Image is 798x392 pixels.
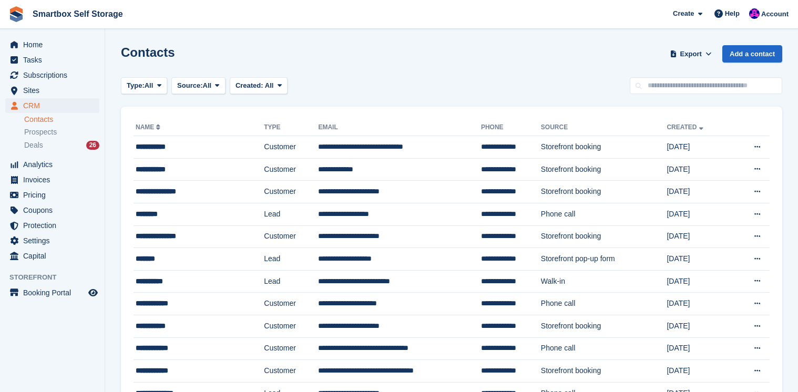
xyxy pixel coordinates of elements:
a: menu [5,249,99,263]
td: Storefront booking [541,158,667,181]
td: Walk-in [541,270,667,293]
td: Customer [264,315,318,337]
td: [DATE] [667,158,732,181]
td: [DATE] [667,225,732,248]
a: Created [667,123,705,131]
a: Prospects [24,127,99,138]
td: Customer [264,293,318,315]
button: Source: All [171,77,226,95]
a: Add a contact [722,45,782,63]
span: Export [680,49,702,59]
td: Lead [264,248,318,271]
td: [DATE] [667,181,732,203]
a: menu [5,188,99,202]
button: Type: All [121,77,167,95]
img: Sam Austin [749,8,760,19]
a: menu [5,233,99,248]
span: Deals [24,140,43,150]
td: Lead [264,270,318,293]
h1: Contacts [121,45,175,59]
td: [DATE] [667,248,732,271]
span: All [203,80,212,91]
span: Invoices [23,172,86,187]
img: stora-icon-8386f47178a22dfd0bd8f6a31ec36ba5ce8667c1dd55bd0f319d3a0aa187defe.svg [8,6,24,22]
span: Prospects [24,127,57,137]
a: Name [136,123,162,131]
span: Help [725,8,740,19]
span: Sites [23,83,86,98]
a: Smartbox Self Storage [28,5,127,23]
a: Contacts [24,115,99,125]
td: Customer [264,360,318,383]
td: [DATE] [667,203,732,225]
a: menu [5,203,99,218]
span: Account [761,9,789,19]
span: Capital [23,249,86,263]
td: Lead [264,203,318,225]
td: [DATE] [667,360,732,383]
td: Customer [264,158,318,181]
span: Storefront [9,272,105,283]
span: Created: [236,81,263,89]
a: menu [5,37,99,52]
td: Customer [264,181,318,203]
span: Create [673,8,694,19]
td: [DATE] [667,293,732,315]
span: Type: [127,80,145,91]
span: Pricing [23,188,86,202]
td: Customer [264,337,318,360]
td: [DATE] [667,136,732,159]
a: menu [5,98,99,113]
span: Booking Portal [23,285,86,300]
td: Storefront booking [541,315,667,337]
a: Preview store [87,286,99,299]
td: Phone call [541,203,667,225]
span: Source: [177,80,202,91]
div: 26 [86,141,99,150]
span: Subscriptions [23,68,86,82]
a: Deals 26 [24,140,99,151]
td: Storefront pop-up form [541,248,667,271]
th: Source [541,119,667,136]
th: Email [318,119,480,136]
a: menu [5,83,99,98]
td: Storefront booking [541,136,667,159]
span: All [145,80,154,91]
a: menu [5,172,99,187]
span: All [265,81,274,89]
a: menu [5,218,99,233]
span: Analytics [23,157,86,172]
span: Coupons [23,203,86,218]
td: [DATE] [667,315,732,337]
span: Protection [23,218,86,233]
td: Phone call [541,293,667,315]
a: menu [5,68,99,82]
td: Storefront booking [541,225,667,248]
button: Created: All [230,77,288,95]
span: Tasks [23,53,86,67]
th: Type [264,119,318,136]
td: Storefront booking [541,181,667,203]
td: Customer [264,225,318,248]
button: Export [668,45,714,63]
span: Settings [23,233,86,248]
a: menu [5,285,99,300]
td: [DATE] [667,270,732,293]
td: Customer [264,136,318,159]
td: [DATE] [667,337,732,360]
th: Phone [481,119,541,136]
td: Phone call [541,337,667,360]
a: menu [5,53,99,67]
td: Storefront booking [541,360,667,383]
span: CRM [23,98,86,113]
a: menu [5,157,99,172]
span: Home [23,37,86,52]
